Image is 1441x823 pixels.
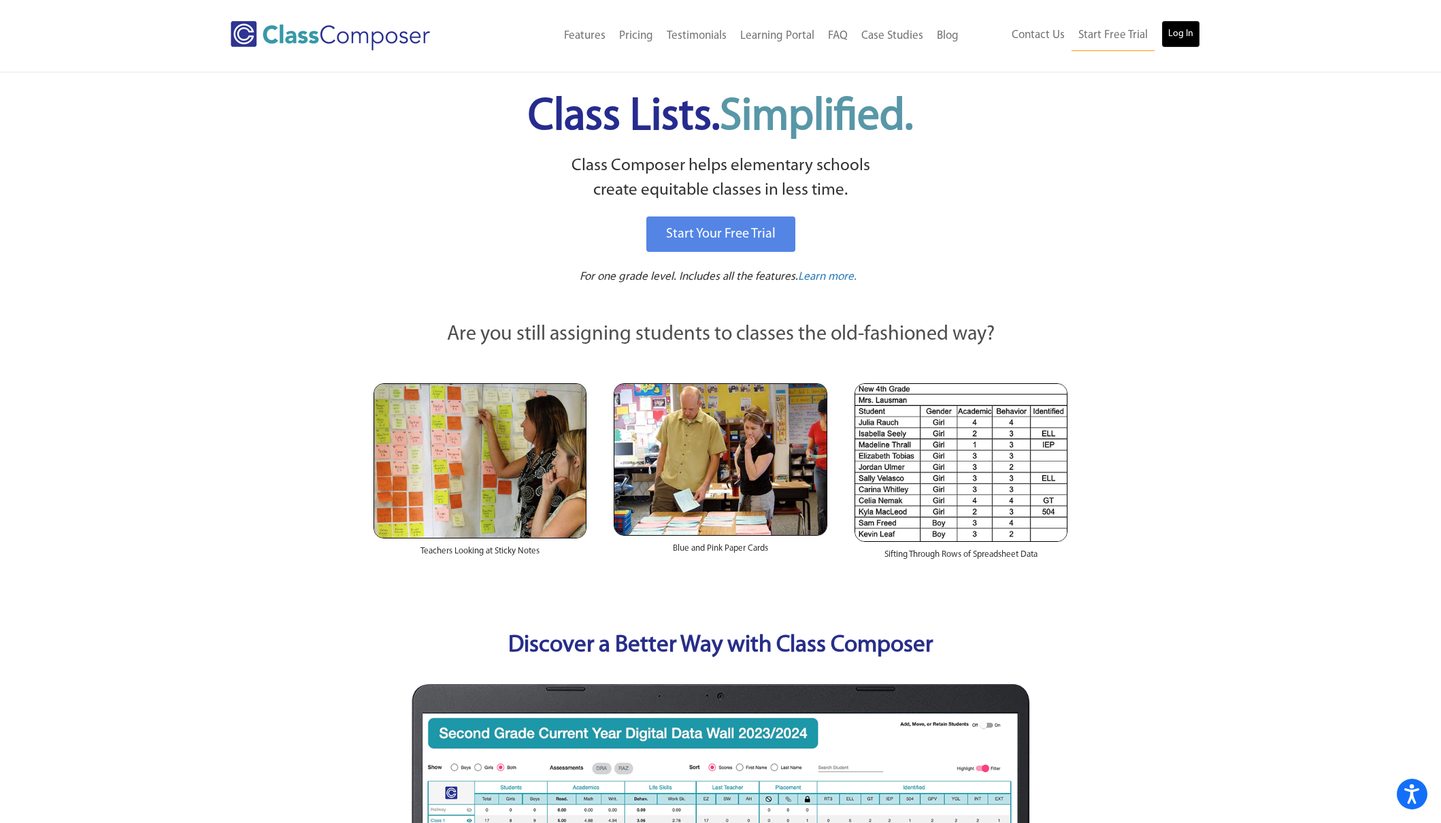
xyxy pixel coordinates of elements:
[720,95,913,140] span: Simplified.
[733,21,821,51] a: Learning Portal
[528,95,913,140] span: Class Lists.
[612,21,660,51] a: Pricing
[821,21,855,51] a: FAQ
[855,542,1067,575] div: Sifting Through Rows of Spreadsheet Data
[580,271,798,283] span: For one grade level. Includes all the features.
[1161,20,1200,48] a: Log In
[855,21,930,51] a: Case Studies
[374,383,586,538] img: Teachers Looking at Sticky Notes
[374,320,1067,350] p: Are you still assigning students to classes the old-fashioned way?
[798,271,857,283] span: Learn more.
[486,21,965,51] nav: Header Menu
[614,536,827,568] div: Blue and Pink Paper Cards
[666,227,776,241] span: Start Your Free Trial
[660,21,733,51] a: Testimonials
[371,154,1070,204] p: Class Composer helps elementary schools create equitable classes in less time.
[231,21,430,50] img: Class Composer
[965,20,1200,51] nav: Header Menu
[855,383,1067,542] img: Spreadsheets
[646,216,795,252] a: Start Your Free Trial
[1005,20,1072,50] a: Contact Us
[930,21,965,51] a: Blog
[798,269,857,286] a: Learn more.
[360,629,1081,664] p: Discover a Better Way with Class Composer
[557,21,612,51] a: Features
[1072,20,1155,51] a: Start Free Trial
[614,383,827,535] img: Blue and Pink Paper Cards
[374,538,586,571] div: Teachers Looking at Sticky Notes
